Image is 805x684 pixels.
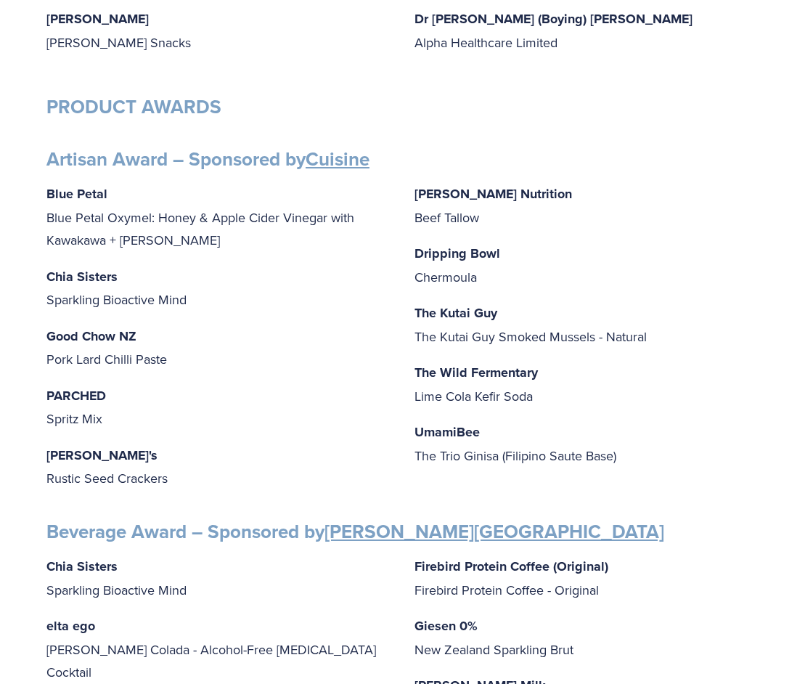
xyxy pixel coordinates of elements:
[414,614,759,661] p: New Zealand Sparkling Brut
[46,327,136,346] strong: Good Chow NZ
[414,9,692,28] strong: Dr [PERSON_NAME] (Boying) [PERSON_NAME]
[46,7,391,54] p: [PERSON_NAME] Snacks
[46,555,391,601] p: Sparkling Bioactive Mind
[414,7,759,54] p: Alpha Healthcare Limited
[414,301,759,348] p: The Kutai Guy Smoked Mussels - Natural
[414,244,500,263] strong: Dripping Bowl
[46,9,149,28] strong: [PERSON_NAME]
[46,614,391,684] p: [PERSON_NAME] Colada - Alcohol-Free [MEDICAL_DATA] Cocktail
[414,616,478,635] strong: Giesen 0%
[46,325,391,371] p: Pork Lard Chilli Paste
[46,184,107,203] strong: Blue Petal
[46,557,118,576] strong: Chia Sisters
[46,518,664,545] strong: Beverage Award – Sponsored by
[414,182,759,229] p: Beef Tallow
[46,446,158,465] strong: [PERSON_NAME]'s
[306,145,369,173] a: Cuisine
[414,423,480,441] strong: UmamiBee
[46,182,391,252] p: Blue Petal Oxymel: Honey & Apple Cider Vinegar with Kawakawa + [PERSON_NAME]
[46,384,391,431] p: Spritz Mix
[46,267,118,286] strong: Chia Sisters
[414,242,759,288] p: Chermoula
[414,420,759,467] p: The Trio Ginisa (Filipino Saute Base)
[414,304,497,322] strong: The Kutai Guy
[414,363,538,382] strong: The Wild Fermentary
[46,93,221,121] strong: PRODUCT AWARDS
[414,557,608,576] strong: Firebird Protein Coffee (Original)
[414,184,572,203] strong: [PERSON_NAME] Nutrition
[46,616,95,635] strong: elta ego
[414,555,759,601] p: Firebird Protein Coffee - Original
[46,386,106,405] strong: PARCHED
[414,361,759,407] p: Lime Cola Kefir Soda
[324,518,664,545] a: [PERSON_NAME][GEOGRAPHIC_DATA]
[46,444,391,490] p: Rustic Seed Crackers
[46,265,391,312] p: Sparkling Bioactive Mind
[46,145,369,173] strong: Artisan Award – Sponsored by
